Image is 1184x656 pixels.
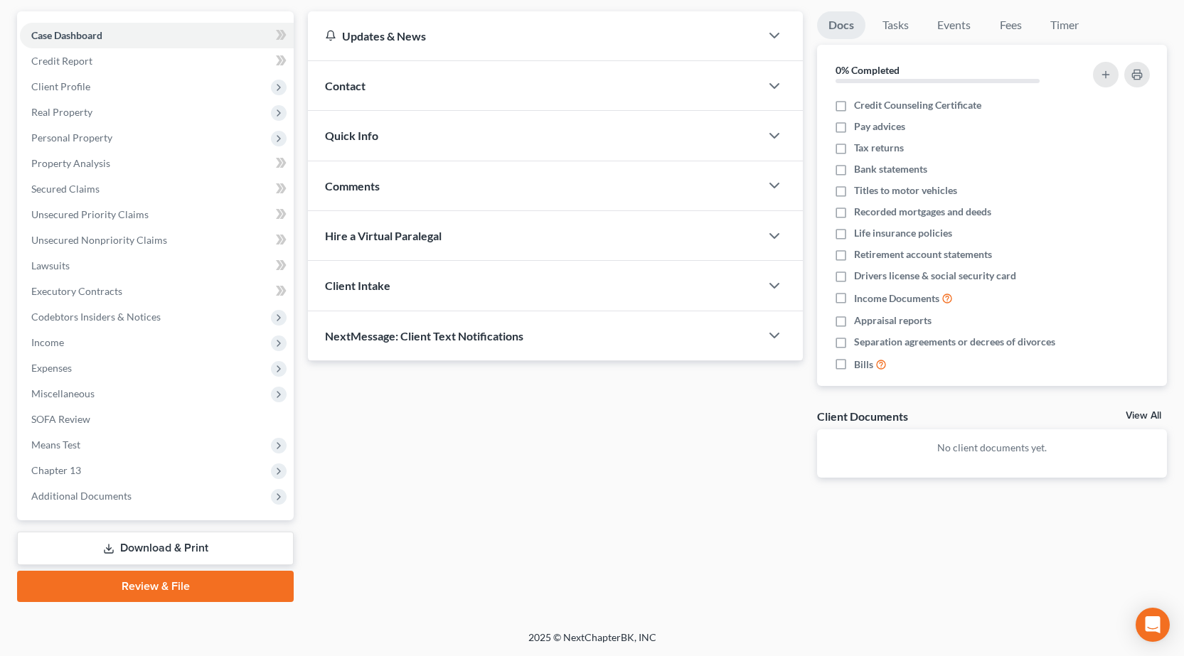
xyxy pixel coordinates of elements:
span: Additional Documents [31,490,132,502]
span: Miscellaneous [31,387,95,399]
p: No client documents yet. [828,441,1156,455]
a: Tasks [871,11,920,39]
span: Property Analysis [31,157,110,169]
span: Executory Contracts [31,285,122,297]
span: Titles to motor vehicles [854,183,957,198]
span: Pay advices [854,119,905,134]
span: Quick Info [325,129,378,142]
a: Executory Contracts [20,279,294,304]
span: Appraisal reports [854,313,932,328]
span: Bank statements [854,162,927,176]
span: Means Test [31,439,80,451]
a: Events [926,11,982,39]
span: Credit Report [31,55,92,67]
span: Unsecured Priority Claims [31,208,149,220]
span: Hire a Virtual Paralegal [325,229,442,242]
div: 2025 © NextChapterBK, INC [187,630,998,656]
span: Recorded mortgages and deeds [854,205,991,219]
span: SOFA Review [31,413,90,425]
span: Client Profile [31,80,90,92]
span: Drivers license & social security card [854,269,1016,283]
span: Comments [325,179,380,193]
a: Review & File [17,571,294,602]
span: Lawsuits [31,259,70,271]
a: Secured Claims [20,176,294,202]
span: Life insurance policies [854,226,952,240]
span: Retirement account statements [854,247,992,262]
span: NextMessage: Client Text Notifications [325,329,523,343]
span: Credit Counseling Certificate [854,98,981,112]
div: Updates & News [325,28,743,43]
a: Docs [817,11,865,39]
a: Fees [988,11,1033,39]
span: Secured Claims [31,183,100,195]
span: Real Property [31,106,92,118]
a: Unsecured Nonpriority Claims [20,227,294,253]
span: Chapter 13 [31,464,81,476]
span: Bills [854,357,873,372]
a: Credit Report [20,48,294,74]
a: SOFA Review [20,407,294,432]
span: Case Dashboard [31,29,102,41]
span: Personal Property [31,131,112,144]
div: Client Documents [817,409,908,424]
span: Client Intake [325,279,390,292]
strong: 0% Completed [836,64,900,76]
span: Expenses [31,362,72,374]
a: Case Dashboard [20,23,294,48]
span: Unsecured Nonpriority Claims [31,234,167,246]
div: Open Intercom Messenger [1136,608,1170,642]
span: Separation agreements or decrees of divorces [854,335,1055,349]
span: Income [31,336,64,348]
a: Property Analysis [20,151,294,176]
a: Download & Print [17,532,294,565]
a: Unsecured Priority Claims [20,202,294,227]
span: Codebtors Insiders & Notices [31,311,161,323]
span: Income Documents [854,291,939,306]
a: Lawsuits [20,253,294,279]
span: Tax returns [854,141,904,155]
a: View All [1126,411,1161,421]
span: Contact [325,79,366,92]
a: Timer [1039,11,1090,39]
